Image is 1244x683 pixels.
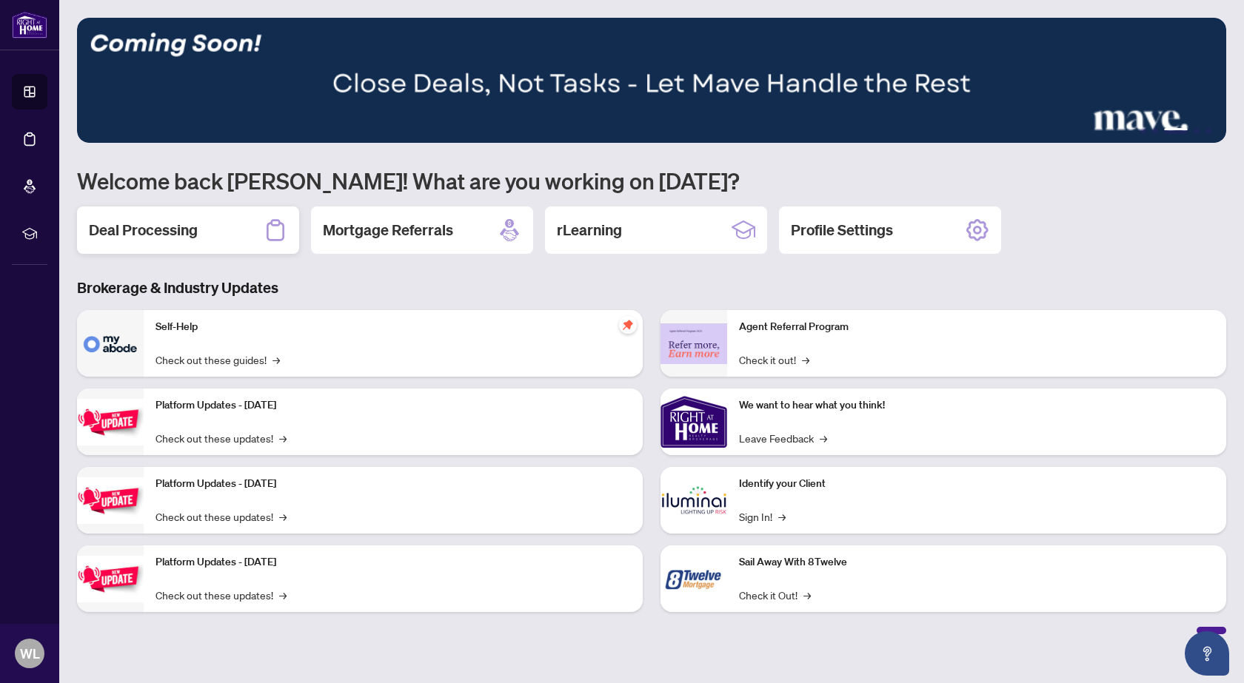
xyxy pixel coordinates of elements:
img: We want to hear what you think! [661,388,727,455]
img: Identify your Client [661,467,727,534]
span: → [778,508,786,525]
p: Agent Referral Program [739,319,1214,335]
a: Check out these guides!→ [155,351,280,368]
span: → [279,430,287,446]
button: 1 [1140,128,1146,134]
button: 3 [1164,128,1188,134]
a: Check out these updates!→ [155,587,287,603]
span: → [279,587,287,603]
h3: Brokerage & Industry Updates [77,277,1226,298]
a: Check out these updates!→ [155,508,287,525]
button: 5 [1205,128,1211,134]
img: Sail Away With 8Twelve [661,545,727,612]
h1: Welcome back [PERSON_NAME]! What are you working on [DATE]? [77,166,1226,195]
span: → [802,351,809,368]
a: Check it out!→ [739,351,809,368]
p: Self-Help [155,319,631,335]
a: Check out these updates!→ [155,430,287,446]
img: Self-Help [77,310,144,377]
p: Identify your Client [739,476,1214,492]
a: Sign In!→ [739,508,786,525]
p: Platform Updates - [DATE] [155,554,631,571]
span: WL [20,643,40,664]
p: Sail Away With 8Twelve [739,554,1214,571]
img: Platform Updates - July 8, 2025 [77,477,144,524]
h2: rLearning [557,220,622,240]
p: Platform Updates - [DATE] [155,397,631,414]
a: Leave Feedback→ [739,430,827,446]
span: → [803,587,811,603]
img: Platform Updates - June 23, 2025 [77,556,144,602]
img: Platform Updates - July 21, 2025 [77,399,144,445]
span: pushpin [619,316,637,334]
h2: Profile Settings [791,220,893,240]
img: Slide 2 [77,18,1226,143]
a: Check it Out!→ [739,587,811,603]
span: → [272,351,280,368]
h2: Mortgage Referrals [323,220,453,240]
button: Open asap [1185,631,1229,676]
img: Agent Referral Program [661,323,727,364]
p: Platform Updates - [DATE] [155,476,631,492]
span: → [279,508,287,525]
button: 4 [1194,128,1200,134]
button: 2 [1152,128,1158,134]
img: logo [12,11,47,38]
p: We want to hear what you think! [739,397,1214,414]
h2: Deal Processing [89,220,198,240]
span: → [820,430,827,446]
